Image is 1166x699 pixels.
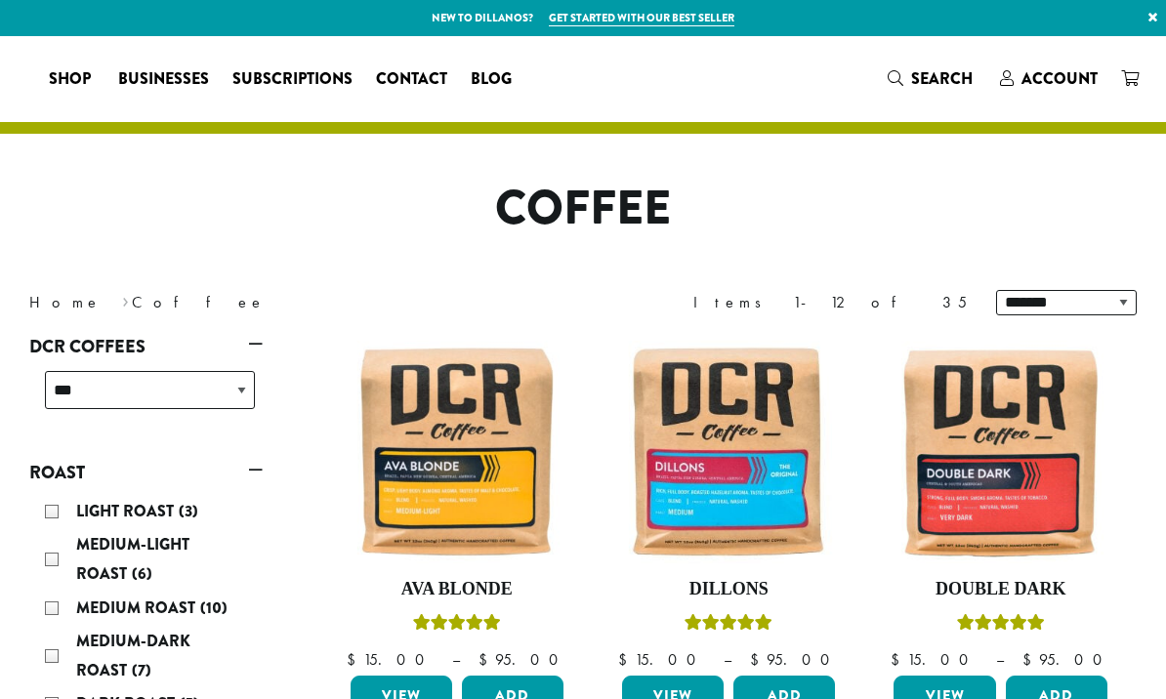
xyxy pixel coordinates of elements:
[891,649,907,670] span: $
[618,649,635,670] span: $
[29,292,102,312] a: Home
[891,649,978,670] bdi: 15.00
[685,611,772,640] div: Rated 5.00 out of 5
[347,649,363,670] span: $
[345,340,567,562] img: Ava-Blonde-12oz-1-300x300.jpg
[876,62,988,95] a: Search
[618,649,705,670] bdi: 15.00
[346,579,568,600] h4: Ava Blonde
[1022,649,1039,670] span: $
[76,500,179,522] span: Light Roast
[413,611,501,640] div: Rated 5.00 out of 5
[29,330,263,363] a: DCR Coffees
[957,611,1045,640] div: Rated 4.50 out of 5
[346,340,568,668] a: Ava BlondeRated 5.00 out of 5
[76,596,200,619] span: Medium Roast
[471,67,512,92] span: Blog
[132,659,151,681] span: (7)
[376,67,447,92] span: Contact
[750,649,839,670] bdi: 95.00
[996,649,1004,670] span: –
[76,630,190,681] span: Medium-Dark Roast
[1022,649,1111,670] bdi: 95.00
[29,291,554,314] nav: Breadcrumb
[617,340,840,668] a: DillonsRated 5.00 out of 5
[549,10,734,26] a: Get started with our best seller
[132,562,152,585] span: (6)
[76,533,189,585] span: Medium-Light Roast
[617,340,840,562] img: Dillons-12oz-300x300.jpg
[617,579,840,600] h4: Dillons
[347,649,434,670] bdi: 15.00
[179,500,198,522] span: (3)
[750,649,767,670] span: $
[200,596,228,619] span: (10)
[1021,67,1098,90] span: Account
[479,649,495,670] span: $
[452,649,460,670] span: –
[37,63,106,95] a: Shop
[29,363,263,432] div: DCR Coffees
[479,649,567,670] bdi: 95.00
[889,340,1111,668] a: Double DarkRated 4.50 out of 5
[693,291,967,314] div: Items 1-12 of 35
[889,579,1111,600] h4: Double Dark
[29,456,263,489] a: Roast
[911,67,973,90] span: Search
[724,649,731,670] span: –
[232,67,353,92] span: Subscriptions
[49,67,91,92] span: Shop
[889,340,1111,562] img: Double-Dark-12oz-300x300.jpg
[15,181,1151,237] h1: Coffee
[122,284,129,314] span: ›
[118,67,209,92] span: Businesses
